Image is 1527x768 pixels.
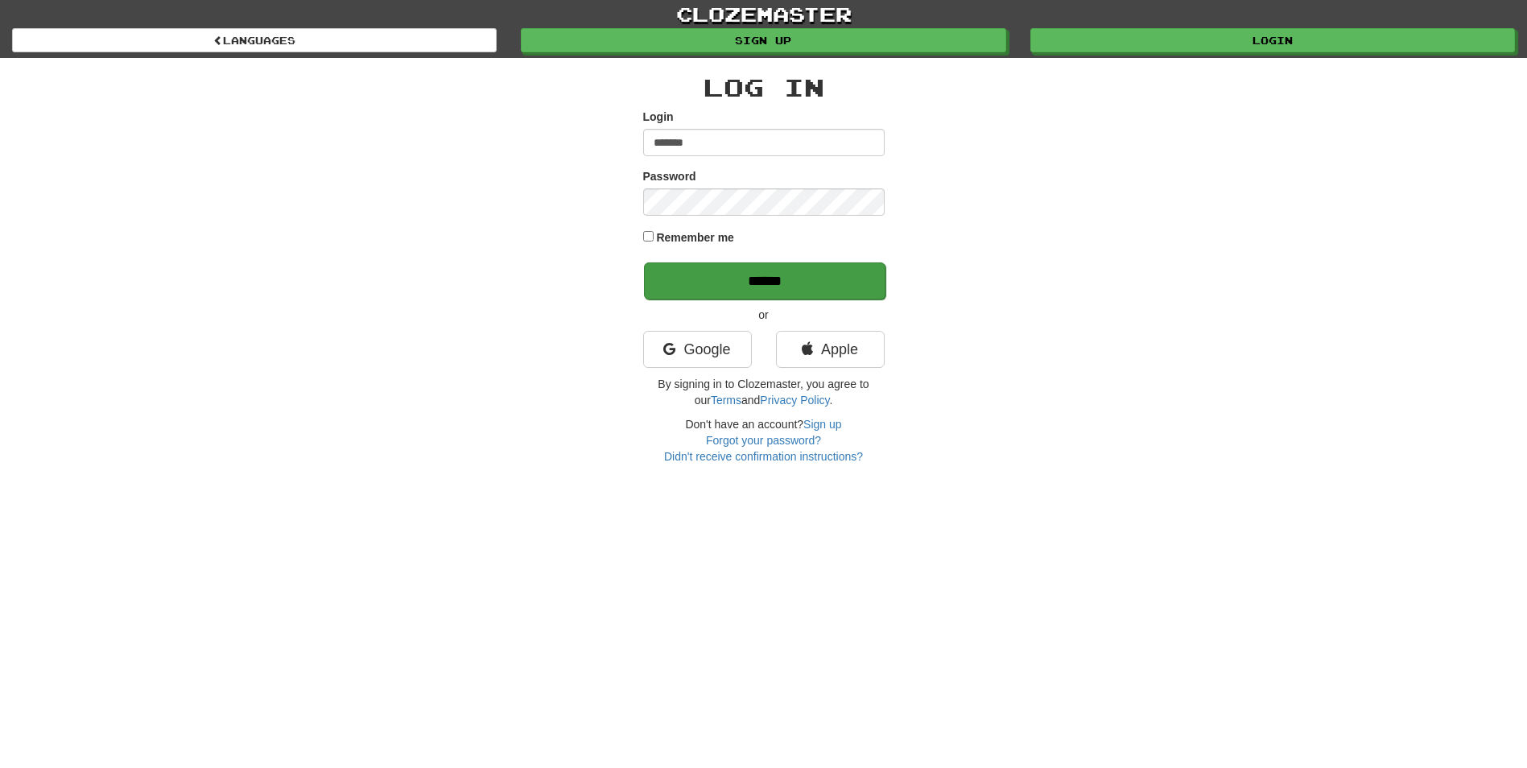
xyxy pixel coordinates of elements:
label: Login [643,109,674,125]
p: or [643,307,885,323]
a: Apple [776,331,885,368]
a: Languages [12,28,497,52]
a: Terms [711,394,741,407]
a: Login [1030,28,1515,52]
label: Password [643,168,696,184]
label: Remember me [656,229,734,246]
a: Didn't receive confirmation instructions? [664,450,863,463]
div: Don't have an account? [643,416,885,465]
h2: Log In [643,74,885,101]
a: Forgot your password? [706,434,821,447]
p: By signing in to Clozemaster, you agree to our and . [643,376,885,408]
a: Google [643,331,752,368]
a: Sign up [803,418,841,431]
a: Sign up [521,28,1005,52]
a: Privacy Policy [760,394,829,407]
